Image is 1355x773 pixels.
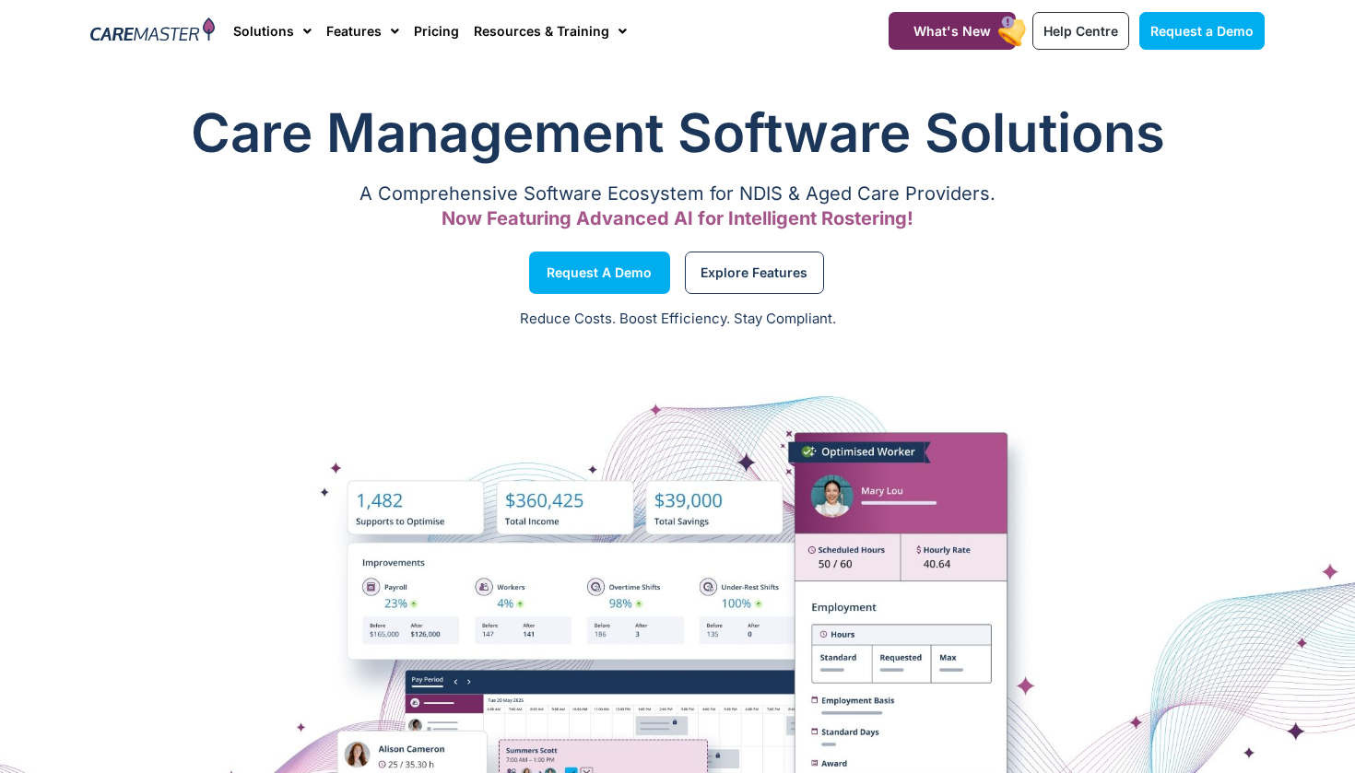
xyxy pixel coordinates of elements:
[442,207,913,229] span: Now Featuring Advanced AI for Intelligent Rostering!
[889,12,1016,50] a: What's New
[1043,23,1118,39] span: Help Centre
[1139,12,1265,50] a: Request a Demo
[701,268,807,277] span: Explore Features
[529,252,670,294] a: Request a Demo
[11,309,1344,330] p: Reduce Costs. Boost Efficiency. Stay Compliant.
[90,188,1265,200] p: A Comprehensive Software Ecosystem for NDIS & Aged Care Providers.
[913,23,991,39] span: What's New
[685,252,824,294] a: Explore Features
[1150,23,1254,39] span: Request a Demo
[90,18,215,45] img: CareMaster Logo
[90,96,1265,170] h1: Care Management Software Solutions
[1032,12,1129,50] a: Help Centre
[547,268,652,277] span: Request a Demo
